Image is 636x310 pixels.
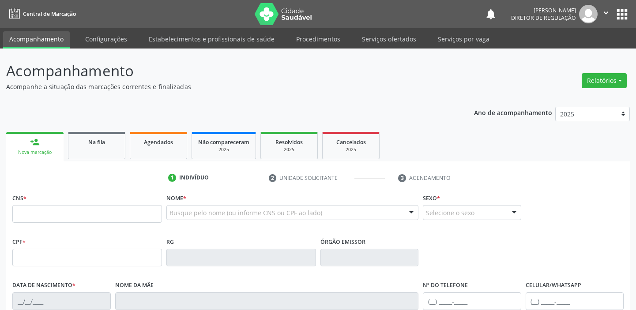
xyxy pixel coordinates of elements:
a: Serviços ofertados [356,31,422,47]
a: Central de Marcação [6,7,76,21]
label: RG [166,235,174,249]
div: 1 [168,174,176,182]
a: Serviços por vaga [432,31,496,47]
span: Resolvidos [275,138,303,146]
div: [PERSON_NAME] [511,7,576,14]
img: img [579,5,598,23]
i:  [601,8,611,18]
span: Busque pelo nome (ou informe CNS ou CPF ao lado) [169,208,322,217]
p: Acompanhamento [6,60,443,82]
div: Indivíduo [179,174,209,182]
p: Acompanhe a situação das marcações correntes e finalizadas [6,82,443,91]
a: Procedimentos [290,31,346,47]
label: Órgão emissor [320,235,365,249]
input: __/__/____ [12,292,111,310]
label: Celular/WhatsApp [526,279,581,292]
div: person_add [30,137,40,147]
span: Diretor de regulação [511,14,576,22]
label: Nome da mãe [115,279,154,292]
span: Agendados [144,138,173,146]
span: Na fila [88,138,105,146]
button: notifications [485,8,497,20]
div: 2025 [267,146,311,153]
input: (__) _____-_____ [526,292,624,310]
a: Estabelecimentos e profissionais de saúde [143,31,281,47]
div: 2025 [329,146,373,153]
label: Data de nascimento [12,279,75,292]
input: (__) _____-_____ [423,292,521,310]
p: Ano de acompanhamento [474,107,552,118]
label: Nº do Telefone [423,279,468,292]
span: Central de Marcação [23,10,76,18]
div: 2025 [198,146,249,153]
label: CNS [12,191,26,205]
label: CPF [12,235,26,249]
span: Não compareceram [198,138,249,146]
a: Acompanhamento [3,31,70,49]
span: Selecione o sexo [426,208,474,217]
label: Nome [166,191,186,205]
a: Configurações [79,31,133,47]
button: Relatórios [582,73,627,88]
div: Nova marcação [12,149,57,156]
button:  [598,5,614,23]
label: Sexo [423,191,440,205]
button: apps [614,7,630,22]
span: Cancelados [336,138,366,146]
